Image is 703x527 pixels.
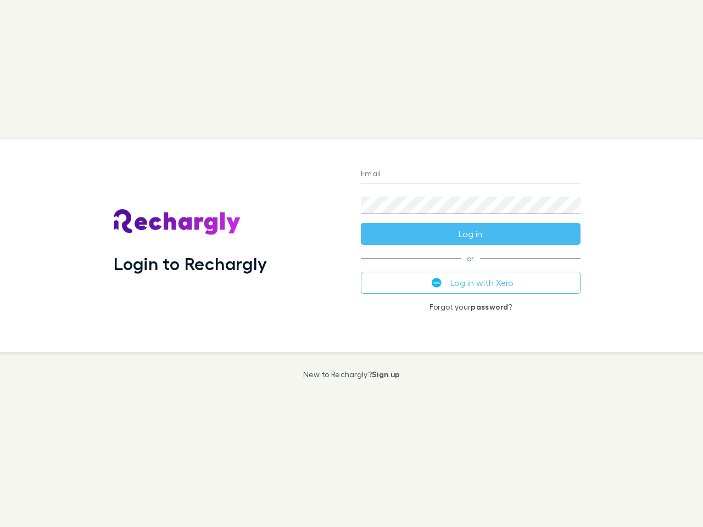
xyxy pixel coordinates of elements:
button: Log in [361,223,581,245]
a: Sign up [372,369,400,379]
img: Xero's logo [432,278,442,288]
h1: Login to Rechargly [114,253,267,274]
p: New to Rechargly? [303,370,400,379]
span: or [361,258,581,259]
button: Log in with Xero [361,272,581,294]
a: password [471,302,508,311]
p: Forgot your ? [361,302,581,311]
img: Rechargly's Logo [114,209,241,236]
